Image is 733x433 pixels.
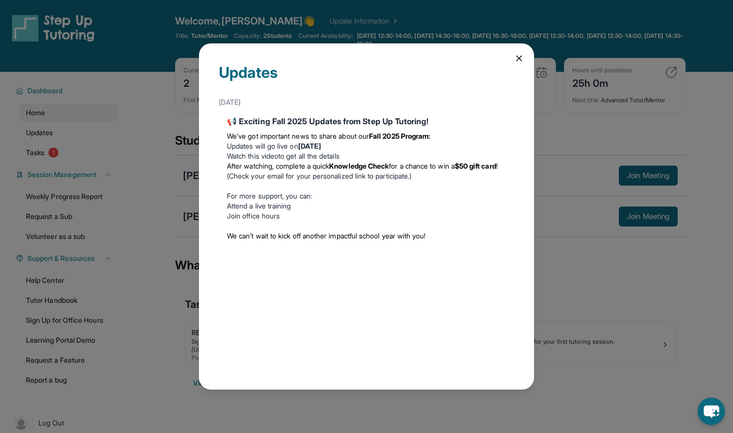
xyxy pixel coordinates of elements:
[329,162,389,170] strong: Knowledge Check
[298,142,321,150] strong: [DATE]
[227,191,506,201] p: For more support, you can:
[227,132,369,140] span: We’ve got important news to share about our
[496,162,498,170] span: !
[227,162,329,170] span: After watching, complete a quick
[369,132,430,140] strong: Fall 2025 Program:
[227,141,506,151] li: Updates will go live on
[698,398,725,425] button: chat-button
[227,152,278,160] a: Watch this video
[227,115,506,127] div: 📢 Exciting Fall 2025 Updates from Step Up Tutoring!
[389,162,454,170] span: for a chance to win a
[227,151,506,161] li: to get all the details
[219,93,514,111] div: [DATE]
[227,212,280,220] a: Join office hours
[455,162,496,170] strong: $50 gift card
[227,161,506,181] li: (Check your email for your personalized link to participate.)
[227,202,291,210] a: Attend a live training
[219,63,514,93] div: Updates
[227,231,426,240] span: We can’t wait to kick off another impactful school year with you!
